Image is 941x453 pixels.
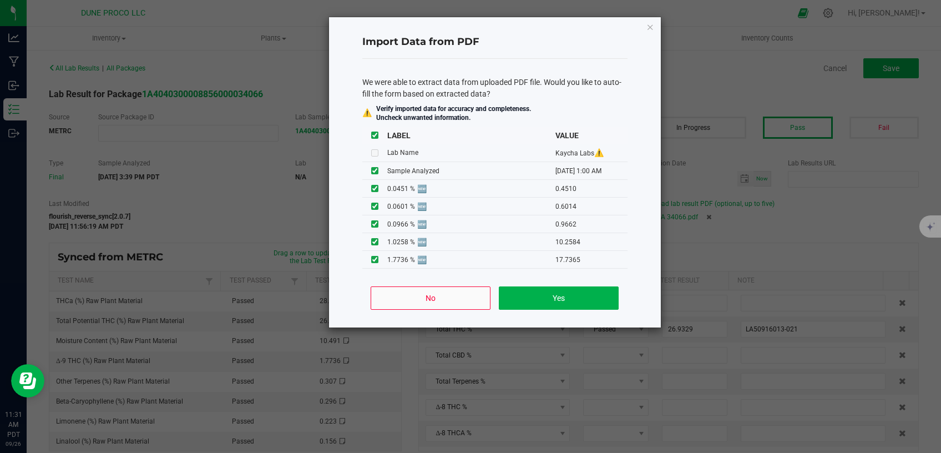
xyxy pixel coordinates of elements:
td: 0.9662 [555,215,628,233]
td: 0.6014 [555,198,628,215]
td: 0.4510 [555,180,628,198]
span: 0.0451 % [387,185,415,193]
input: undefined [371,167,378,174]
button: Close [646,20,654,33]
td: Lab Name [387,144,555,162]
h4: Import Data from PDF [362,35,628,49]
span: 0.0966 % [387,220,415,228]
span: This is a new test name that will be created in Flourish on import. [417,220,427,229]
p: Verify imported data for accuracy and completeness. Uncheck unwanted information. [376,104,531,122]
td: 10.2584 [555,233,628,251]
button: Yes [499,286,618,310]
input: undefined [371,238,378,245]
button: No [371,286,490,310]
input: undefined [371,220,378,228]
span: 1.7736 % [387,256,415,264]
span: 0.0601 % [387,203,415,210]
td: Kaycha Labs [555,144,628,162]
input: undefined [371,185,378,192]
span: This is a new test name that will be created in Flourish on import. [417,238,427,246]
span: This is a new test name that will be created in Flourish on import. [417,184,427,193]
span: Unknown Lab [594,148,604,157]
iframe: Resource center [11,364,44,397]
td: [DATE] 1:00 AM [555,162,628,180]
span: This is a new test name that will be created in Flourish on import. [417,202,427,211]
td: Sample Analyzed [387,162,555,180]
input: undefined [371,256,378,263]
td: 17.7365 [555,251,628,269]
th: VALUE [555,127,628,144]
div: We were able to extract data from uploaded PDF file. Would you like to auto-fill the form based o... [362,77,628,100]
span: 1.0258 % [387,238,415,246]
th: LABEL [387,127,555,144]
div: ⚠️ [362,107,372,119]
input: undefined [371,203,378,210]
span: This is a new test name that will be created in Flourish on import. [417,255,427,264]
input: Unknown lab [371,149,378,157]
